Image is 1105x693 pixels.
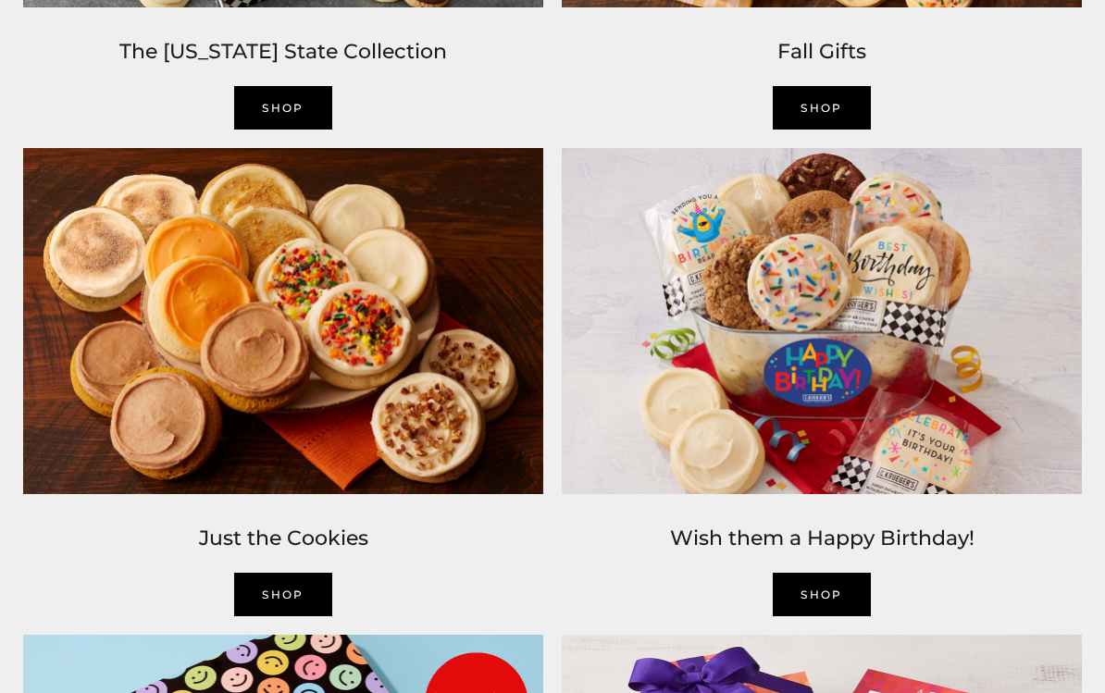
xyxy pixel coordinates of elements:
h2: The [US_STATE] State Collection [23,35,543,68]
a: Shop [234,86,332,130]
h2: Fall Gifts [562,35,1082,68]
img: C.Krueger’s image [552,139,1091,504]
h2: Just the Cookies [23,522,543,555]
a: Shop [234,573,332,616]
img: C.Krueger’s image [14,139,552,504]
h2: Wish them a Happy Birthday! [562,522,1082,555]
a: SHOP [773,573,871,616]
a: SHOP [773,86,871,130]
